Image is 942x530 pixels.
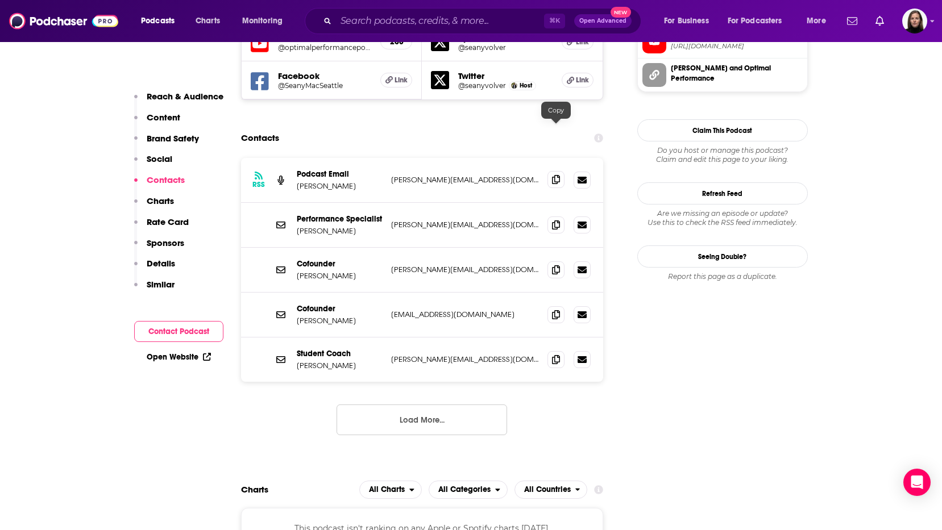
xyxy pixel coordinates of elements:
[541,102,571,119] div: Copy
[297,259,382,269] p: Cofounder
[728,13,782,29] span: For Podcasters
[637,146,808,155] span: Do you host or manage this podcast?
[438,486,491,494] span: All Categories
[147,195,174,206] p: Charts
[188,12,227,30] a: Charts
[511,82,517,89] img: Sean McCormick
[278,81,372,90] a: @SeanyMacSeattle
[902,9,927,34] img: User Profile
[141,13,175,29] span: Podcasts
[524,486,571,494] span: All Countries
[637,119,808,141] button: Claim This Podcast
[720,12,799,30] button: open menu
[134,258,175,279] button: Details
[134,153,172,174] button: Social
[520,82,532,89] span: Host
[458,43,553,52] a: @seanyvolver
[664,13,709,29] span: For Business
[147,112,180,123] p: Content
[297,361,382,370] p: [PERSON_NAME]
[637,272,808,281] div: Report this page as a duplicate.
[458,70,553,81] h5: Twitter
[147,237,184,248] p: Sponsors
[843,11,862,31] a: Show notifications dropdown
[297,316,382,325] p: [PERSON_NAME]
[671,85,803,86] span: seanmccormick.com
[297,169,382,179] p: Podcast Email
[9,10,118,32] a: Podchaser - Follow, Share and Rate Podcasts
[514,481,588,499] h2: Countries
[562,73,594,87] a: Link
[391,310,539,319] p: [EMAIL_ADDRESS][DOMAIN_NAME]
[642,63,803,87] a: [PERSON_NAME] and Optimal Performance[DOMAIN_NAME]
[234,12,297,30] button: open menu
[429,481,508,499] h2: Categories
[297,214,382,224] p: Performance Specialist
[147,174,185,185] p: Contacts
[902,9,927,34] span: Logged in as BevCat3
[544,14,565,28] span: ⌘ K
[252,180,265,189] h3: RSS
[147,216,189,227] p: Rate Card
[297,349,382,358] p: Student Coach
[297,271,382,281] p: [PERSON_NAME]
[134,174,185,195] button: Contacts
[196,13,220,29] span: Charts
[656,12,723,30] button: open menu
[278,70,372,81] h5: Facebook
[147,133,199,144] p: Brand Safety
[637,245,808,268] a: Seeing Double?
[134,133,199,154] button: Brand Safety
[337,404,507,435] button: Load More...
[579,18,626,24] span: Open Advanced
[637,146,808,164] div: Claim and edit this page to your liking.
[391,354,539,364] p: [PERSON_NAME][EMAIL_ADDRESS][DOMAIN_NAME]
[297,181,382,191] p: [PERSON_NAME]
[902,9,927,34] button: Show profile menu
[391,175,539,185] p: [PERSON_NAME][EMAIL_ADDRESS][DOMAIN_NAME]
[429,481,508,499] button: open menu
[807,13,826,29] span: More
[297,226,382,236] p: [PERSON_NAME]
[671,42,803,51] span: https://www.youtube.com/@optimalperformancepodcast
[134,195,174,216] button: Charts
[297,304,382,314] p: Cofounder
[611,7,631,18] span: New
[637,209,808,227] div: Are we missing an episode or update? Use this to check the RSS feed immediately.
[671,63,803,84] span: [PERSON_NAME] and Optimal Performance
[134,91,223,112] button: Reach & Audience
[134,112,180,133] button: Content
[637,182,808,205] button: Refresh Feed
[147,91,223,102] p: Reach & Audience
[574,14,632,28] button: Open AdvancedNew
[871,11,889,31] a: Show notifications dropdown
[359,481,422,499] h2: Platforms
[903,469,931,496] div: Open Intercom Messenger
[241,484,268,495] h2: Charts
[133,12,189,30] button: open menu
[147,153,172,164] p: Social
[799,12,840,30] button: open menu
[380,73,412,87] a: Link
[458,81,506,90] a: @seanyvolver
[134,279,175,300] button: Similar
[134,321,223,342] button: Contact Podcast
[391,265,539,274] p: [PERSON_NAME][EMAIL_ADDRESS][DOMAIN_NAME]
[369,486,405,494] span: All Charts
[147,258,175,269] p: Details
[241,127,279,149] h2: Contacts
[134,216,189,237] button: Rate Card
[147,352,211,362] a: Open Website
[391,220,539,229] p: [PERSON_NAME][EMAIL_ADDRESS][DOMAIN_NAME]
[278,43,372,52] a: @optimalperformancepodcast
[395,76,408,85] span: Link
[134,237,184,258] button: Sponsors
[359,481,422,499] button: open menu
[576,76,589,85] span: Link
[316,8,652,34] div: Search podcasts, credits, & more...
